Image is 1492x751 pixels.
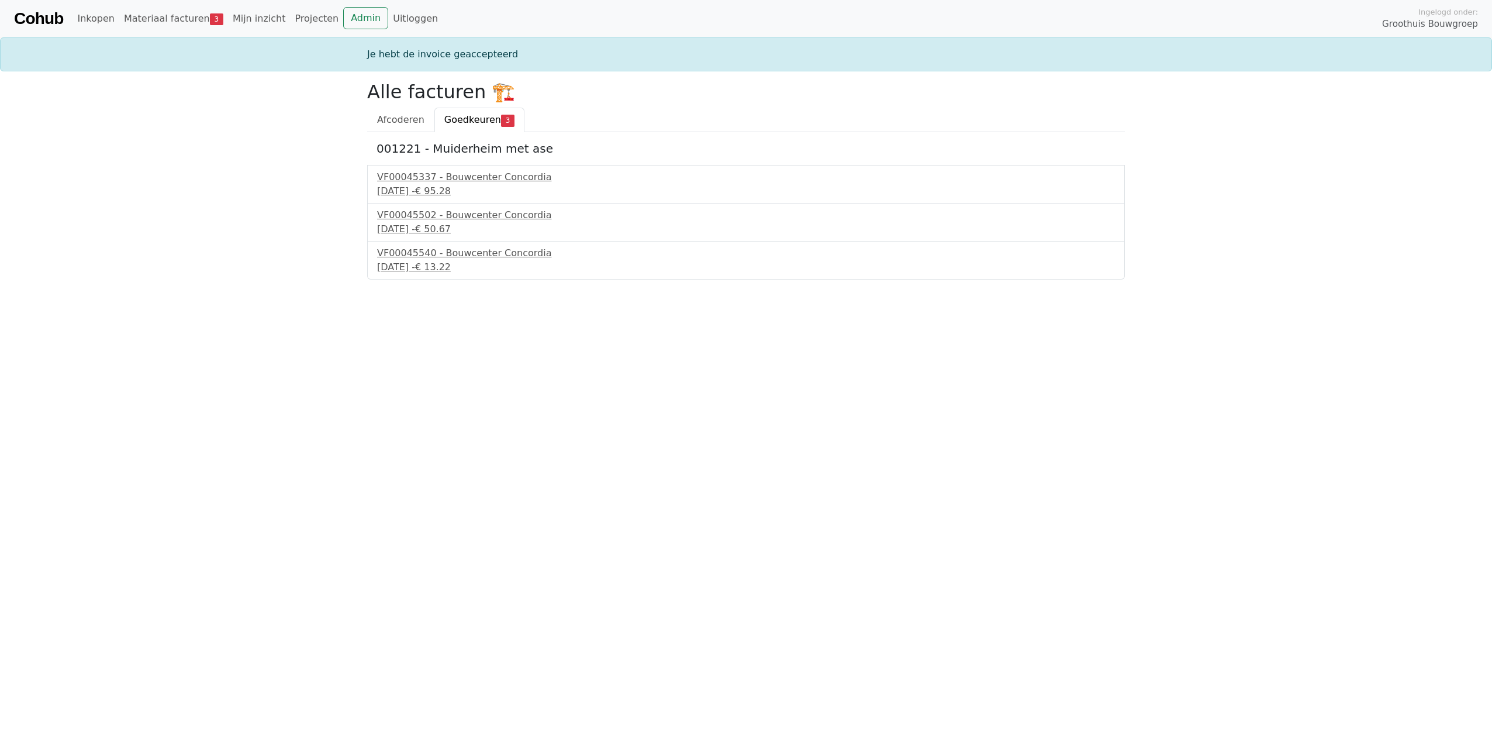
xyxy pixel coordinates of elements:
a: Materiaal facturen3 [119,7,228,30]
span: 3 [210,13,223,25]
span: € 50.67 [415,223,451,235]
a: Afcoderen [367,108,434,132]
div: VF00045540 - Bouwcenter Concordia [377,246,1115,260]
span: Goedkeuren [444,114,501,125]
a: Admin [343,7,388,29]
div: VF00045502 - Bouwcenter Concordia [377,208,1115,222]
span: € 13.22 [415,261,451,273]
div: Je hebt de invoice geaccepteerd [360,47,1132,61]
span: Afcoderen [377,114,424,125]
a: Uitloggen [388,7,443,30]
h5: 001221 - Muiderheim met ase [377,142,1115,156]
a: Projecten [290,7,343,30]
div: [DATE] - [377,222,1115,236]
span: € 95.28 [415,185,451,197]
a: Cohub [14,5,63,33]
a: VF00045337 - Bouwcenter Concordia[DATE] -€ 95.28 [377,170,1115,198]
div: [DATE] - [377,260,1115,274]
div: [DATE] - [377,184,1115,198]
span: Ingelogd onder: [1418,6,1478,18]
a: VF00045540 - Bouwcenter Concordia[DATE] -€ 13.22 [377,246,1115,274]
a: Mijn inzicht [228,7,291,30]
a: Goedkeuren3 [434,108,524,132]
div: VF00045337 - Bouwcenter Concordia [377,170,1115,184]
span: Groothuis Bouwgroep [1382,18,1478,31]
span: 3 [501,115,514,126]
a: VF00045502 - Bouwcenter Concordia[DATE] -€ 50.67 [377,208,1115,236]
a: Inkopen [72,7,119,30]
h2: Alle facturen 🏗️ [367,81,1125,103]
